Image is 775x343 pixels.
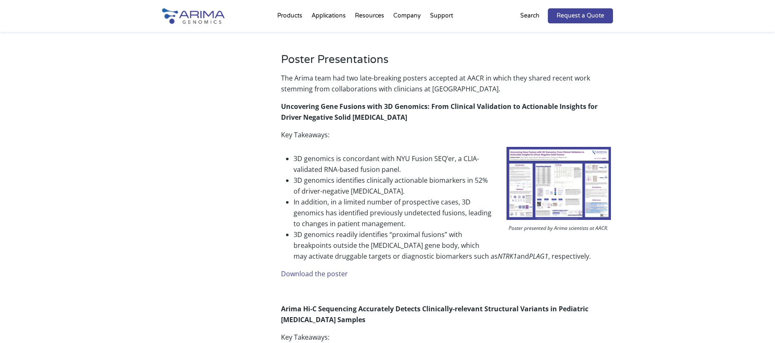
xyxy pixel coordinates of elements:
li: 3D genomics readily identifies “proximal fusions” with breakpoints outside the [MEDICAL_DATA] gen... [294,229,613,262]
p: Search [520,10,539,21]
li: 3D genomics identifies clinically actionable biomarkers in 52% of driver-negative [MEDICAL_DATA]. [294,175,613,197]
p: The Arima team had two late-breaking posters accepted at AACR in which they shared recent work st... [281,73,613,101]
em: NTRK1 [498,252,517,261]
a: Download the poster [281,269,348,278]
img: Arima-Genomics-logo [162,8,225,24]
p: Key Takeaways: [281,129,613,147]
li: In addition, in a limited number of prospective cases, 3D genomics has identified previously unde... [294,197,613,229]
a: Request a Quote [548,8,613,23]
em: PLAG1 [529,252,548,261]
strong: Uncovering Gene Fusions with 3D Genomics: From Clinical Validation to Actionable Insights for Dri... [281,102,598,122]
strong: Arima Hi-C Sequencing Accurately Detects Clinically-relevant Structural Variants in Pediatric [ME... [281,304,588,324]
h3: Poster Presentations [281,53,613,73]
li: 3D genomics is concordant with NYU Fusion SEQ’er, a CLIA-validated RNA-based fusion panel. [294,153,613,175]
p: Poster presented by Arima scientists at AACR. [504,223,613,236]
